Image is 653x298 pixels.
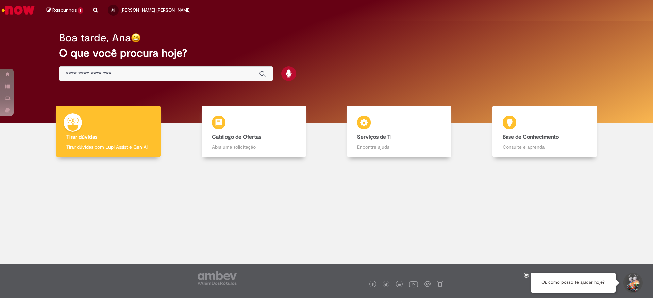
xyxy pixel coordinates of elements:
p: Encontre ajuda [357,144,441,150]
a: Tirar dúvidas Tirar dúvidas com Lupi Assist e Gen Ai [36,106,181,157]
span: [PERSON_NAME] [PERSON_NAME] [121,7,191,13]
img: logo_footer_youtube.png [409,280,418,288]
img: logo_footer_facebook.png [371,283,374,286]
img: logo_footer_naosei.png [437,281,443,287]
a: Serviços de TI Encontre ajuda [326,106,472,157]
b: Base de Conhecimento [503,134,559,141]
a: Base de Conhecimento Consulte e aprenda [472,106,618,157]
h2: O que você procura hoje? [59,47,595,59]
img: logo_footer_ambev_rotulo_gray.png [198,271,237,285]
img: happy-face.png [131,33,141,43]
div: Oi, como posso te ajudar hoje? [531,273,616,293]
b: Tirar dúvidas [66,134,97,141]
p: Abra uma solicitação [212,144,296,150]
span: AS [111,8,115,12]
img: logo_footer_twitter.png [384,283,388,286]
img: logo_footer_workplace.png [424,281,431,287]
button: Iniciar Conversa de Suporte [622,273,643,293]
b: Catálogo de Ofertas [212,134,261,141]
span: 1 [78,7,83,14]
p: Tirar dúvidas com Lupi Assist e Gen Ai [66,144,150,150]
span: Rascunhos [52,7,77,13]
img: ServiceNow [1,3,36,17]
img: logo_footer_linkedin.png [398,283,401,287]
b: Serviços de TI [357,134,392,141]
h2: Boa tarde, Ana [59,32,131,44]
a: Catálogo de Ofertas Abra uma solicitação [181,106,327,157]
p: Consulte e aprenda [503,144,587,150]
a: Rascunhos [47,7,83,14]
